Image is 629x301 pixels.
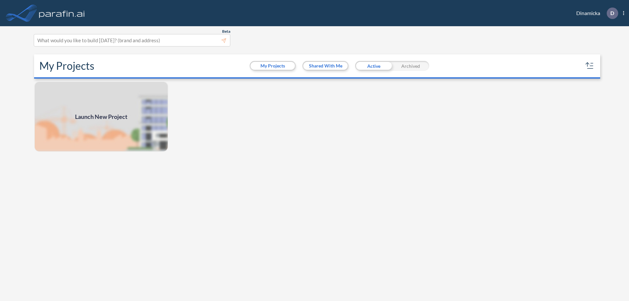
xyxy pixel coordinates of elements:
[303,62,348,70] button: Shared With Me
[610,10,614,16] p: D
[392,61,429,71] div: Archived
[355,61,392,71] div: Active
[34,81,168,152] img: add
[34,81,168,152] a: Launch New Project
[39,60,94,72] h2: My Projects
[222,29,230,34] span: Beta
[566,8,624,19] div: Dinamicka
[75,112,127,121] span: Launch New Project
[251,62,295,70] button: My Projects
[584,61,595,71] button: sort
[38,7,86,20] img: logo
